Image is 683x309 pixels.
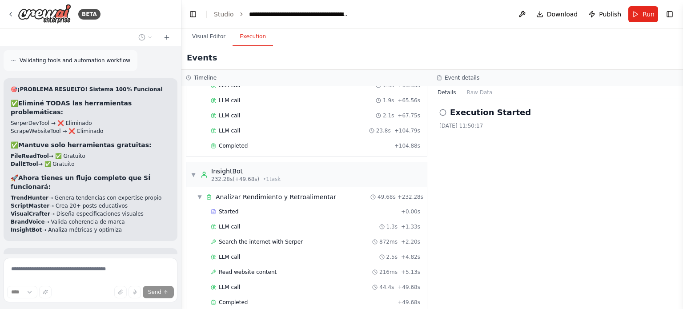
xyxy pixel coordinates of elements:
[219,142,248,149] span: Completed
[401,269,420,276] span: + 5.13s
[216,193,336,201] span: Analizar Rendimiento y Retroalimentar
[643,10,655,19] span: Run
[11,194,170,202] li: → Genera tendencias con expertise propio
[11,195,48,201] strong: TrendHunter
[379,284,394,291] span: 44.4s
[398,193,423,201] span: + 232.28s
[143,286,174,298] button: Send
[401,253,420,261] span: + 4.82s
[219,238,303,245] span: Search the internet with Serper
[187,52,217,64] h2: Events
[18,141,152,148] strong: Mantuve solo herramientas gratuitas:
[219,299,248,306] span: Completed
[379,238,398,245] span: 872ms
[398,97,420,104] span: + 65.56s
[663,8,676,20] button: Show right sidebar
[547,10,578,19] span: Download
[11,219,45,225] strong: BrandVoice
[401,223,420,230] span: + 1.33s
[194,74,217,81] h3: Timeline
[219,208,238,215] span: Started
[628,6,658,22] button: Run
[148,289,161,296] span: Send
[219,253,240,261] span: LLM call
[401,238,420,245] span: + 2.20s
[114,286,127,298] button: Upload files
[462,86,498,99] button: Raw Data
[450,106,531,119] h2: Execution Started
[11,100,132,116] strong: Eliminé TODAS las herramientas problemáticas:
[599,10,621,19] span: Publish
[219,223,240,230] span: LLM call
[185,28,233,46] button: Visual Editor
[11,218,170,226] li: → Valida coherencia de marca
[191,171,196,178] span: ▼
[398,112,420,119] span: + 67.75s
[398,299,420,306] span: + 49.68s
[78,9,100,20] div: BETA
[11,226,170,234] li: → Analiza métricas y optimiza
[11,99,170,116] h3: ✅
[376,127,391,134] span: 23.8s
[219,97,240,104] span: LLM call
[378,193,396,201] span: 49.68s
[187,8,199,20] button: Hide left sidebar
[585,6,625,22] button: Publish
[17,86,163,92] strong: ¡PROBLEMA RESUELTO! Sistema 100% Funcional
[379,269,398,276] span: 216ms
[11,140,170,149] h3: ✅
[11,127,170,135] li: ScrapeWebsiteTool → ❌ Eliminado
[394,142,420,149] span: + 104.88s
[214,10,349,19] nav: breadcrumb
[233,28,273,46] button: Execution
[11,210,170,218] li: → Diseña especificaciones visuales
[11,173,170,191] h3: 🚀
[386,253,398,261] span: 2.5s
[219,112,240,119] span: LLM call
[219,127,240,134] span: LLM call
[211,176,259,183] span: 232.28s (+49.68s)
[533,6,582,22] button: Download
[11,152,170,160] li: → ✅ Gratuito
[219,284,240,291] span: LLM call
[135,32,156,43] button: Switch to previous chat
[398,284,420,291] span: + 49.68s
[386,223,398,230] span: 1.3s
[394,127,420,134] span: + 104.79s
[445,74,479,81] h3: Event details
[11,161,38,167] strong: DallETool
[18,4,71,24] img: Logo
[11,202,170,210] li: → Crea 20+ posts educativos
[432,86,462,99] button: Details
[197,193,202,201] span: ▼
[11,160,170,168] li: → ✅ Gratuito
[11,119,170,127] li: SerperDevTool → ❌ Eliminado
[383,112,394,119] span: 2.1s
[129,286,141,298] button: Click to speak your automation idea
[11,227,42,233] strong: InsightBot
[263,176,281,183] span: • 1 task
[11,174,150,190] strong: Ahora tienes un flujo completo que SÍ funcionará:
[20,57,130,64] span: Validating tools and automation workflow
[401,208,420,215] span: + 0.00s
[439,122,676,129] div: [DATE] 11:50:17
[11,203,49,209] strong: ScriptMaster
[383,97,394,104] span: 1.9s
[214,11,234,18] a: Studio
[219,269,277,276] span: Read website content
[11,153,49,159] strong: FileReadTool
[11,85,170,93] h2: 🎯
[211,167,281,176] div: InsightBot
[160,32,174,43] button: Start a new chat
[39,286,52,298] button: Improve this prompt
[11,211,50,217] strong: VisualCrafter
